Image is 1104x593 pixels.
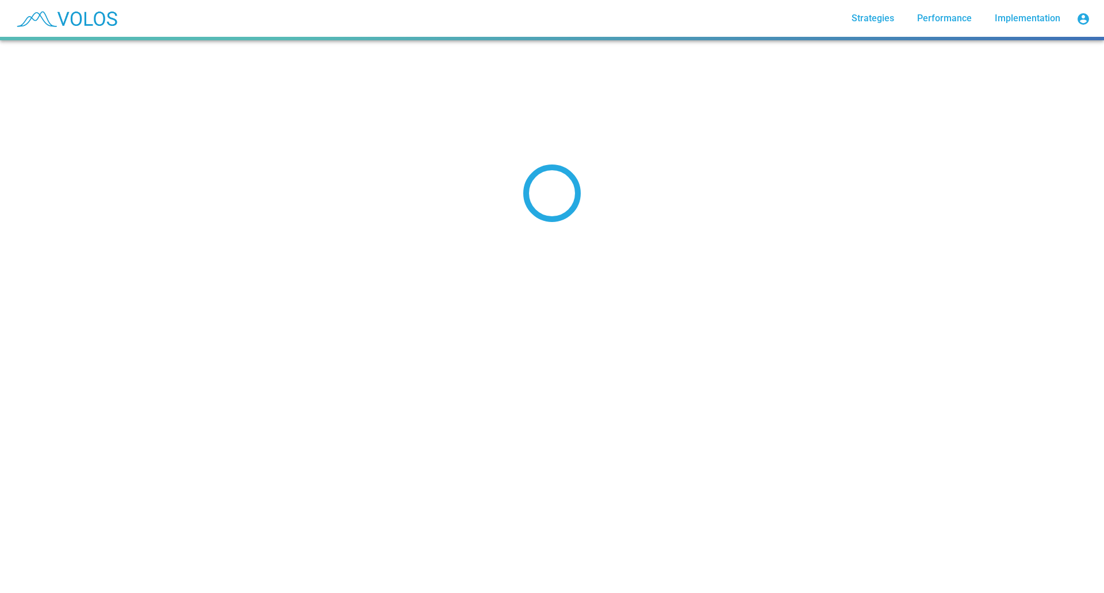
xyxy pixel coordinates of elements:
[9,4,123,33] img: blue_transparent.png
[1076,12,1090,26] mat-icon: account_circle
[842,8,903,29] a: Strategies
[995,13,1060,24] span: Implementation
[908,8,981,29] a: Performance
[917,13,972,24] span: Performance
[986,8,1069,29] a: Implementation
[852,13,894,24] span: Strategies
